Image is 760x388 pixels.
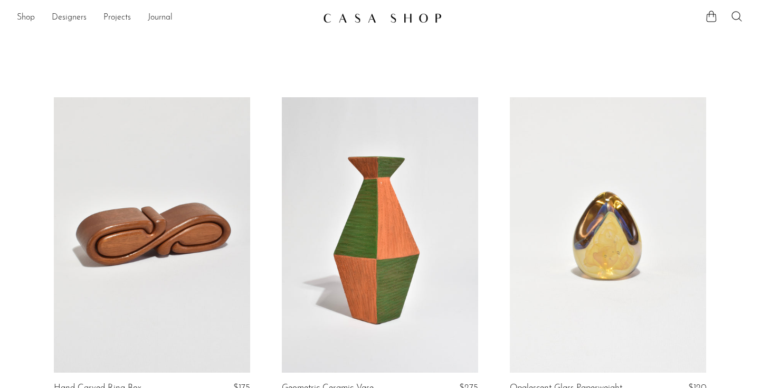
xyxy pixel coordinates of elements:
[148,11,173,25] a: Journal
[17,11,35,25] a: Shop
[52,11,87,25] a: Designers
[103,11,131,25] a: Projects
[17,9,315,27] nav: Desktop navigation
[17,9,315,27] ul: NEW HEADER MENU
